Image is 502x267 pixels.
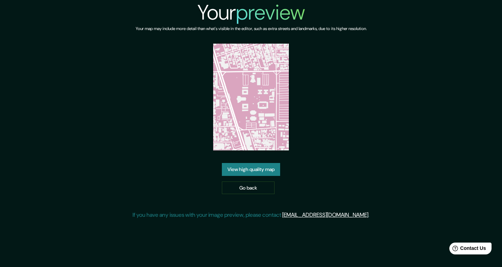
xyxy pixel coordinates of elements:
[213,44,289,150] img: created-map-preview
[136,25,367,32] h6: Your map may include more detail than what's visible in the editor, such as extra streets and lan...
[440,240,494,259] iframe: Help widget launcher
[222,181,275,194] a: Go back
[282,211,368,218] a: [EMAIL_ADDRESS][DOMAIN_NAME]
[222,163,280,176] a: View high quality map
[133,211,369,219] p: If you have any issues with your image preview, please contact .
